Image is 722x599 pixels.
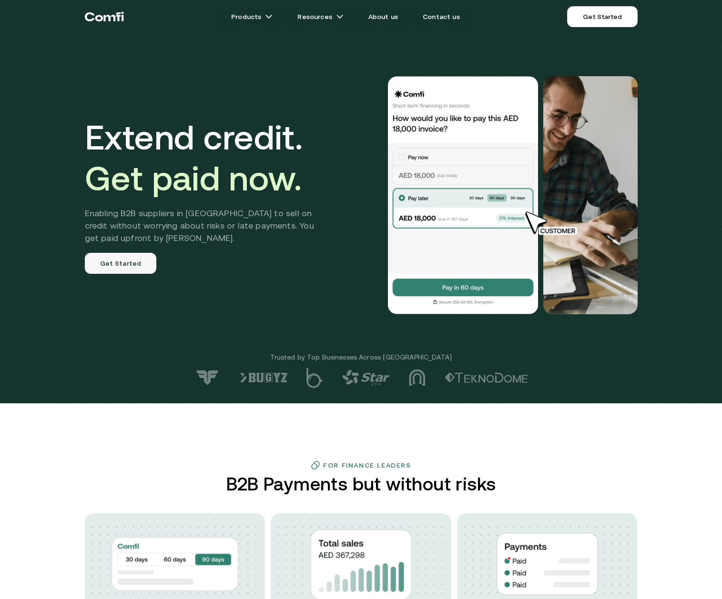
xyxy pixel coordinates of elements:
img: cursor [519,210,588,237]
span: Get paid now. [85,159,302,198]
h2: Enabling B2B suppliers in [GEOGRAPHIC_DATA] to sell on credit without worrying about risks or lat... [85,207,328,244]
a: Contact us [411,7,471,26]
img: logo-7 [194,369,221,386]
a: Get Started [85,253,157,274]
img: Would you like to pay this AED 18,000.00 invoice? [387,76,539,314]
h1: Extend credit. [85,117,328,199]
img: Would you like to pay this AED 18,000.00 invoice? [543,76,638,314]
img: logo-5 [306,368,323,388]
h3: For Finance Leaders [323,461,411,469]
img: logo-6 [240,372,287,383]
a: Get Started [567,6,637,27]
img: arrow icons [265,13,273,20]
img: img [497,533,598,595]
img: logo-2 [445,372,528,383]
a: About us [357,7,409,26]
img: arrow icons [336,13,344,20]
img: logo-4 [342,370,390,385]
a: Resourcesarrow icons [286,7,355,26]
img: logo-3 [409,369,426,386]
h2: B2B Payments but without risks [222,474,500,494]
img: img [112,530,238,598]
a: Return to the top of the Comfi home page [85,2,124,31]
a: Productsarrow icons [220,7,284,26]
img: finance [311,460,320,470]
